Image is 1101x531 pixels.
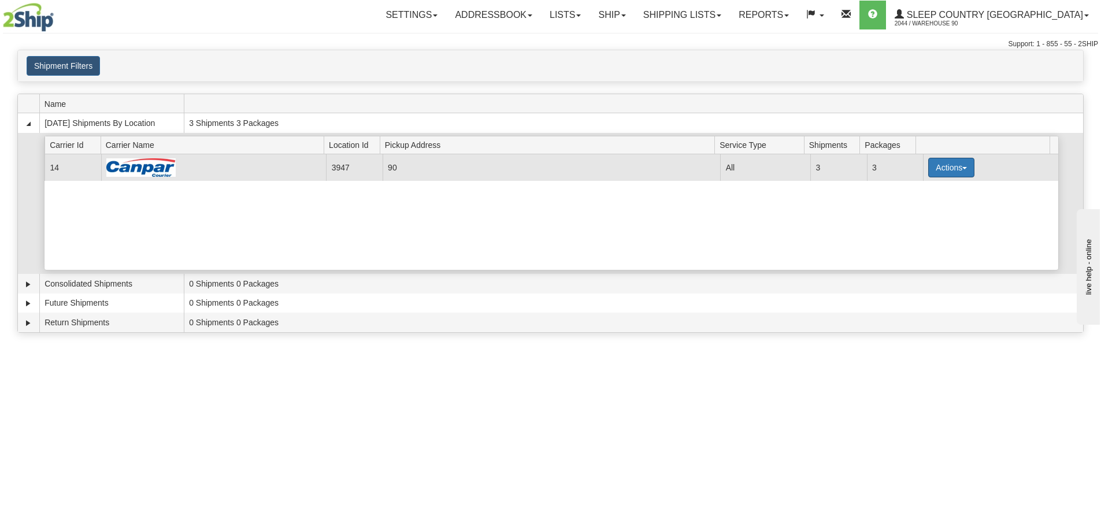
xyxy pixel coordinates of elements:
a: Expand [23,279,34,290]
td: 3947 [326,154,382,180]
span: Name [45,95,184,113]
a: Shipping lists [635,1,730,29]
iframe: chat widget [1074,206,1100,324]
img: logo2044.jpg [3,3,54,32]
span: Carrier Id [50,136,101,154]
a: Reports [730,1,798,29]
button: Actions [928,158,974,177]
td: 3 [810,154,866,180]
div: Support: 1 - 855 - 55 - 2SHIP [3,39,1098,49]
td: All [720,154,810,180]
img: Canpar [106,158,176,177]
td: 0 Shipments 0 Packages [184,294,1083,313]
td: 3 Shipments 3 Packages [184,113,1083,133]
td: 0 Shipments 0 Packages [184,313,1083,332]
a: Collapse [23,118,34,129]
a: Sleep Country [GEOGRAPHIC_DATA] 2044 / Warehouse 90 [886,1,1098,29]
td: 90 [383,154,721,180]
span: Service Type [720,136,804,154]
span: Sleep Country [GEOGRAPHIC_DATA] [904,10,1083,20]
td: 14 [45,154,101,180]
a: Addressbook [446,1,541,29]
span: Location Id [329,136,380,154]
span: Carrier Name [106,136,324,154]
span: Shipments [809,136,860,154]
div: live help - online [9,10,107,18]
a: Settings [377,1,446,29]
td: Consolidated Shipments [39,274,184,294]
span: Packages [865,136,915,154]
a: Lists [541,1,590,29]
a: Ship [590,1,634,29]
td: Return Shipments [39,313,184,332]
span: Pickup Address [385,136,715,154]
a: Expand [23,298,34,309]
a: Expand [23,317,34,329]
td: 3 [867,154,923,180]
td: Future Shipments [39,294,184,313]
button: Shipment Filters [27,56,100,76]
td: [DATE] Shipments By Location [39,113,184,133]
span: 2044 / Warehouse 90 [895,18,981,29]
td: 0 Shipments 0 Packages [184,274,1083,294]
